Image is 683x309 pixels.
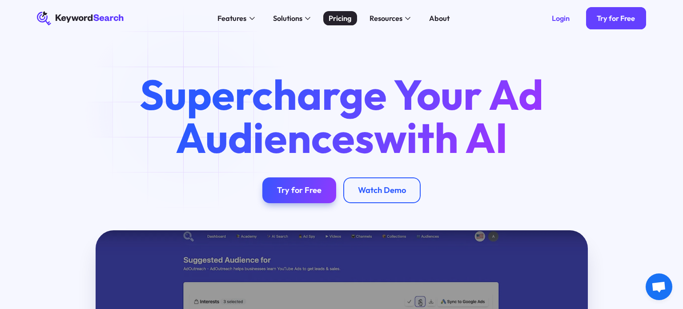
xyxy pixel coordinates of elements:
[370,13,402,24] div: Resources
[597,14,635,23] div: Try for Free
[323,11,357,26] a: Pricing
[646,273,672,300] div: Open chat
[123,73,560,159] h1: Supercharge Your Ad Audiences
[273,13,302,24] div: Solutions
[552,14,570,23] div: Login
[217,13,246,24] div: Features
[423,11,455,26] a: About
[374,111,508,164] span: with AI
[262,177,336,203] a: Try for Free
[541,7,580,29] a: Login
[586,7,646,29] a: Try for Free
[358,185,406,195] div: Watch Demo
[277,185,321,195] div: Try for Free
[329,13,351,24] div: Pricing
[429,13,450,24] div: About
